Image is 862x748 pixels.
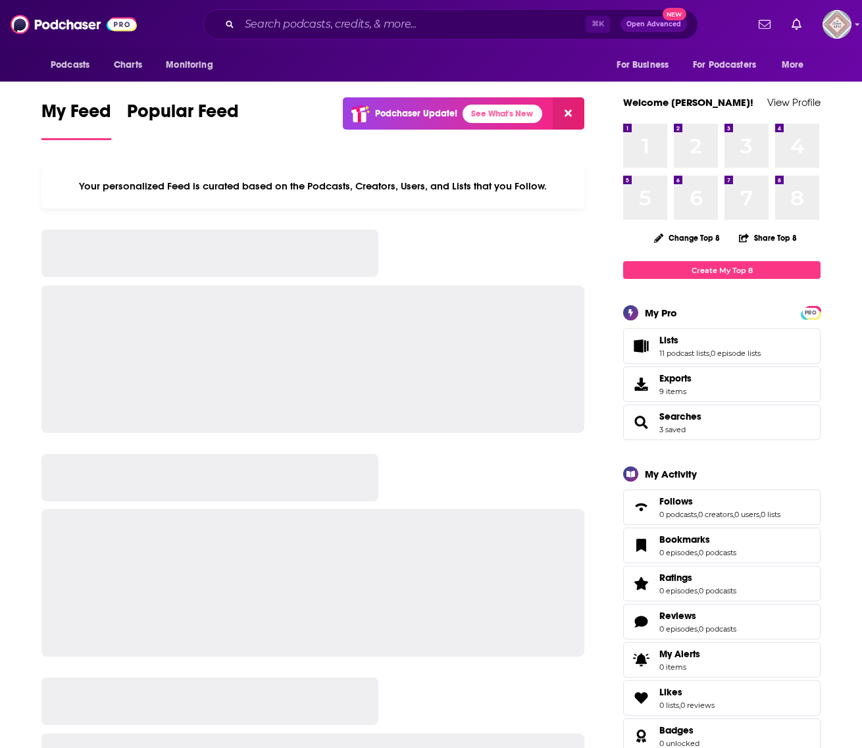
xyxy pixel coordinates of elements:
div: My Activity [645,468,697,480]
button: Open AdvancedNew [621,16,687,32]
a: Show notifications dropdown [786,13,807,36]
a: Likes [628,689,654,707]
a: Exports [623,366,821,402]
a: Bookmarks [628,536,654,555]
a: Badges [659,724,699,736]
a: Show notifications dropdown [753,13,776,36]
a: 0 lists [659,701,679,710]
span: Exports [628,375,654,393]
span: , [697,624,699,634]
button: Share Top 8 [738,225,798,251]
button: Show profile menu [823,10,851,39]
a: 0 podcasts [699,624,736,634]
a: Follows [659,495,780,507]
span: Charts [114,56,142,74]
span: Monitoring [166,56,213,74]
a: Ratings [659,572,736,584]
span: My Alerts [659,648,700,660]
span: Exports [659,372,692,384]
span: , [697,586,699,595]
a: My Feed [41,100,111,140]
span: Podcasts [51,56,89,74]
div: Your personalized Feed is curated based on the Podcasts, Creators, Users, and Lists that you Follow. [41,164,584,209]
a: Lists [659,334,761,346]
span: Lists [659,334,678,346]
a: Reviews [628,612,654,631]
a: Follows [628,498,654,516]
span: For Podcasters [693,56,756,74]
a: 0 users [734,510,759,519]
button: open menu [157,53,230,78]
a: Badges [628,727,654,745]
a: Bookmarks [659,534,736,545]
span: Badges [659,724,694,736]
span: Ratings [623,566,821,601]
span: , [733,510,734,519]
span: Follows [659,495,693,507]
a: Ratings [628,574,654,593]
span: , [679,701,680,710]
div: Search podcasts, credits, & more... [203,9,698,39]
a: Likes [659,686,715,698]
span: Reviews [659,610,696,622]
span: 0 items [659,662,700,672]
a: My Alerts [623,642,821,678]
span: Likes [659,686,682,698]
a: 0 podcasts [699,548,736,557]
p: Podchaser Update! [375,108,457,119]
a: 11 podcast lists [659,349,709,358]
a: View Profile [767,96,821,109]
span: More [782,56,804,74]
span: Searches [623,405,821,440]
a: PRO [803,307,819,317]
a: 0 episodes [659,624,697,634]
span: Open Advanced [626,21,681,28]
a: 0 creators [698,510,733,519]
a: Reviews [659,610,736,622]
button: Change Top 8 [646,230,728,246]
span: For Business [617,56,669,74]
input: Search podcasts, credits, & more... [240,14,586,35]
button: open menu [41,53,107,78]
a: Searches [628,413,654,432]
span: , [759,510,761,519]
img: User Profile [823,10,851,39]
a: 0 lists [761,510,780,519]
span: Logged in as Marketing4Corners [823,10,851,39]
span: My Alerts [628,651,654,669]
span: My Feed [41,100,111,130]
a: 3 saved [659,425,686,434]
a: Lists [628,337,654,355]
span: Ratings [659,572,692,584]
button: open menu [773,53,821,78]
a: Welcome [PERSON_NAME]! [623,96,753,109]
span: Likes [623,680,821,716]
a: 0 episodes [659,548,697,557]
a: Create My Top 8 [623,261,821,279]
a: 0 podcasts [699,586,736,595]
span: Bookmarks [623,528,821,563]
span: Bookmarks [659,534,710,545]
img: Podchaser - Follow, Share and Rate Podcasts [11,12,137,37]
span: Popular Feed [127,100,239,130]
span: Reviews [623,604,821,639]
a: Searches [659,411,701,422]
span: PRO [803,308,819,318]
span: Follows [623,489,821,525]
button: open menu [607,53,685,78]
a: Popular Feed [127,100,239,140]
span: Lists [623,328,821,364]
a: See What's New [463,105,542,123]
a: 0 episodes [659,586,697,595]
a: 0 unlocked [659,739,699,748]
div: My Pro [645,307,677,319]
span: , [697,548,699,557]
span: 9 items [659,387,692,396]
span: ⌘ K [586,16,610,33]
a: Charts [105,53,150,78]
span: , [697,510,698,519]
